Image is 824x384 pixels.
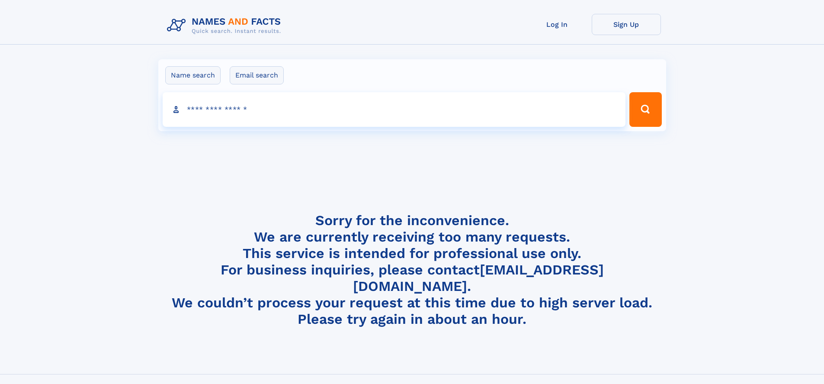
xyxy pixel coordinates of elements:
[353,261,604,294] a: [EMAIL_ADDRESS][DOMAIN_NAME]
[592,14,661,35] a: Sign Up
[163,92,626,127] input: search input
[164,212,661,328] h4: Sorry for the inconvenience. We are currently receiving too many requests. This service is intend...
[523,14,592,35] a: Log In
[629,92,661,127] button: Search Button
[164,14,288,37] img: Logo Names and Facts
[230,66,284,84] label: Email search
[165,66,221,84] label: Name search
